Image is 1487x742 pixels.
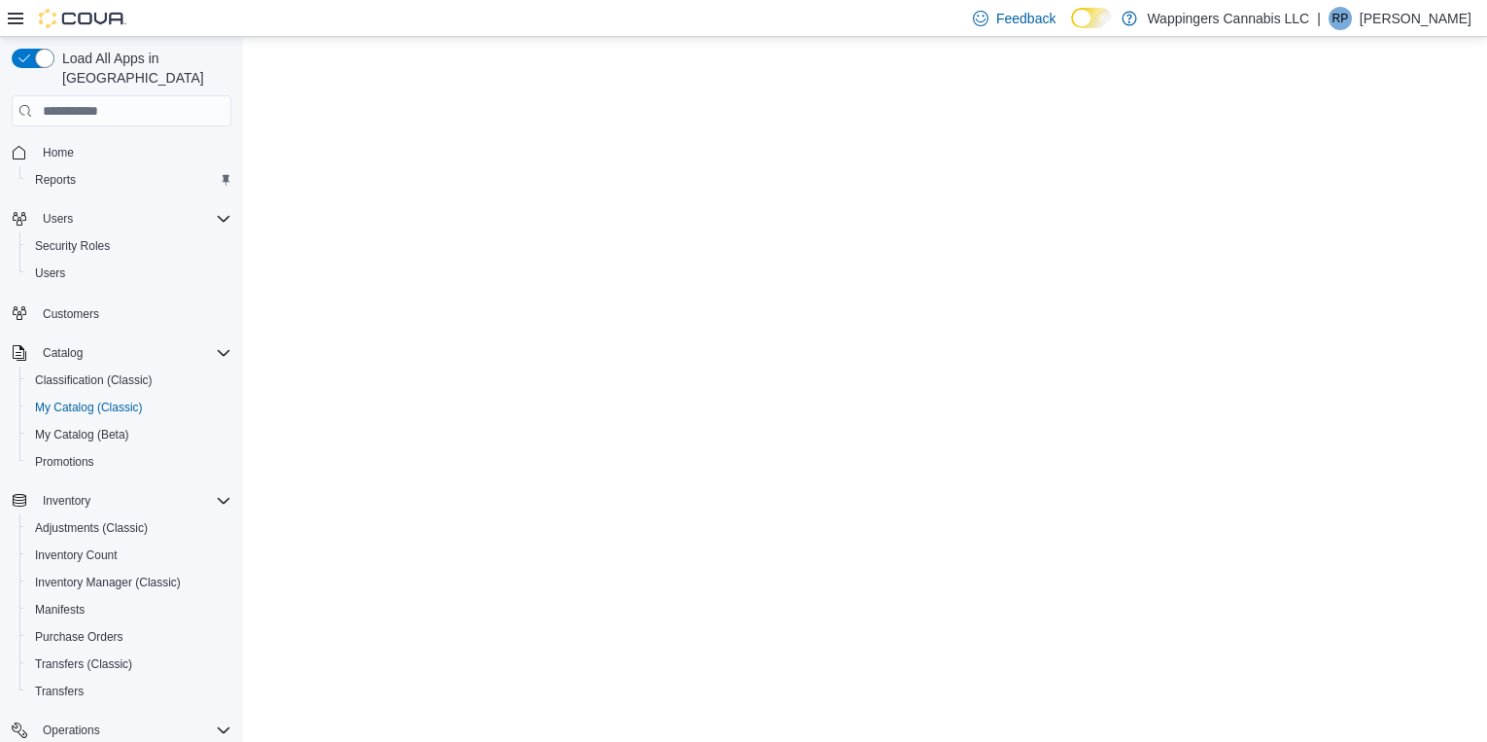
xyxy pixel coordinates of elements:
[27,450,102,474] a: Promotions
[35,207,231,230] span: Users
[19,166,239,194] button: Reports
[35,684,84,699] span: Transfers
[27,262,73,285] a: Users
[35,548,118,563] span: Inventory Count
[27,571,189,594] a: Inventory Manager (Classic)
[27,234,231,258] span: Security Roles
[35,719,108,742] button: Operations
[35,427,129,442] span: My Catalog (Beta)
[35,520,148,536] span: Adjustments (Classic)
[27,598,92,621] a: Manifests
[27,450,231,474] span: Promotions
[35,454,94,470] span: Promotions
[1329,7,1352,30] div: Ripal Patel
[4,138,239,166] button: Home
[1071,8,1112,28] input: Dark Mode
[43,306,99,322] span: Customers
[27,262,231,285] span: Users
[27,680,91,703] a: Transfers
[19,569,239,596] button: Inventory Manager (Classic)
[1332,7,1349,30] span: RP
[35,489,231,512] span: Inventory
[27,653,140,676] a: Transfers (Classic)
[27,234,118,258] a: Security Roles
[19,367,239,394] button: Classification (Classic)
[19,651,239,678] button: Transfers (Classic)
[35,602,85,618] span: Manifests
[27,516,231,540] span: Adjustments (Classic)
[4,339,239,367] button: Catalog
[4,299,239,327] button: Customers
[27,369,231,392] span: Classification (Classic)
[4,205,239,232] button: Users
[35,300,231,325] span: Customers
[1071,28,1072,29] span: Dark Mode
[35,140,231,164] span: Home
[43,723,100,738] span: Operations
[19,678,239,705] button: Transfers
[19,623,239,651] button: Purchase Orders
[27,653,231,676] span: Transfers (Classic)
[35,719,231,742] span: Operations
[996,9,1055,28] span: Feedback
[19,394,239,421] button: My Catalog (Classic)
[35,400,143,415] span: My Catalog (Classic)
[39,9,126,28] img: Cova
[4,487,239,514] button: Inventory
[27,423,231,446] span: My Catalog (Beta)
[43,211,73,227] span: Users
[1317,7,1321,30] p: |
[19,448,239,476] button: Promotions
[35,575,181,590] span: Inventory Manager (Classic)
[27,396,151,419] a: My Catalog (Classic)
[27,516,156,540] a: Adjustments (Classic)
[27,168,84,192] a: Reports
[27,680,231,703] span: Transfers
[27,369,160,392] a: Classification (Classic)
[43,145,74,160] span: Home
[19,542,239,569] button: Inventory Count
[35,141,82,164] a: Home
[43,345,83,361] span: Catalog
[43,493,90,509] span: Inventory
[35,341,231,365] span: Catalog
[35,372,153,388] span: Classification (Classic)
[27,544,231,567] span: Inventory Count
[35,629,123,645] span: Purchase Orders
[27,423,137,446] a: My Catalog (Beta)
[35,489,98,512] button: Inventory
[19,596,239,623] button: Manifests
[35,238,110,254] span: Security Roles
[35,265,65,281] span: Users
[19,260,239,287] button: Users
[19,421,239,448] button: My Catalog (Beta)
[35,341,90,365] button: Catalog
[27,598,231,621] span: Manifests
[35,172,76,188] span: Reports
[1147,7,1309,30] p: Wappingers Cannabis LLC
[35,207,81,230] button: Users
[54,49,231,88] span: Load All Apps in [GEOGRAPHIC_DATA]
[27,544,125,567] a: Inventory Count
[27,571,231,594] span: Inventory Manager (Classic)
[27,625,231,649] span: Purchase Orders
[35,656,132,672] span: Transfers (Classic)
[19,232,239,260] button: Security Roles
[1360,7,1471,30] p: [PERSON_NAME]
[19,514,239,542] button: Adjustments (Classic)
[27,168,231,192] span: Reports
[35,302,107,326] a: Customers
[27,625,131,649] a: Purchase Orders
[27,396,231,419] span: My Catalog (Classic)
